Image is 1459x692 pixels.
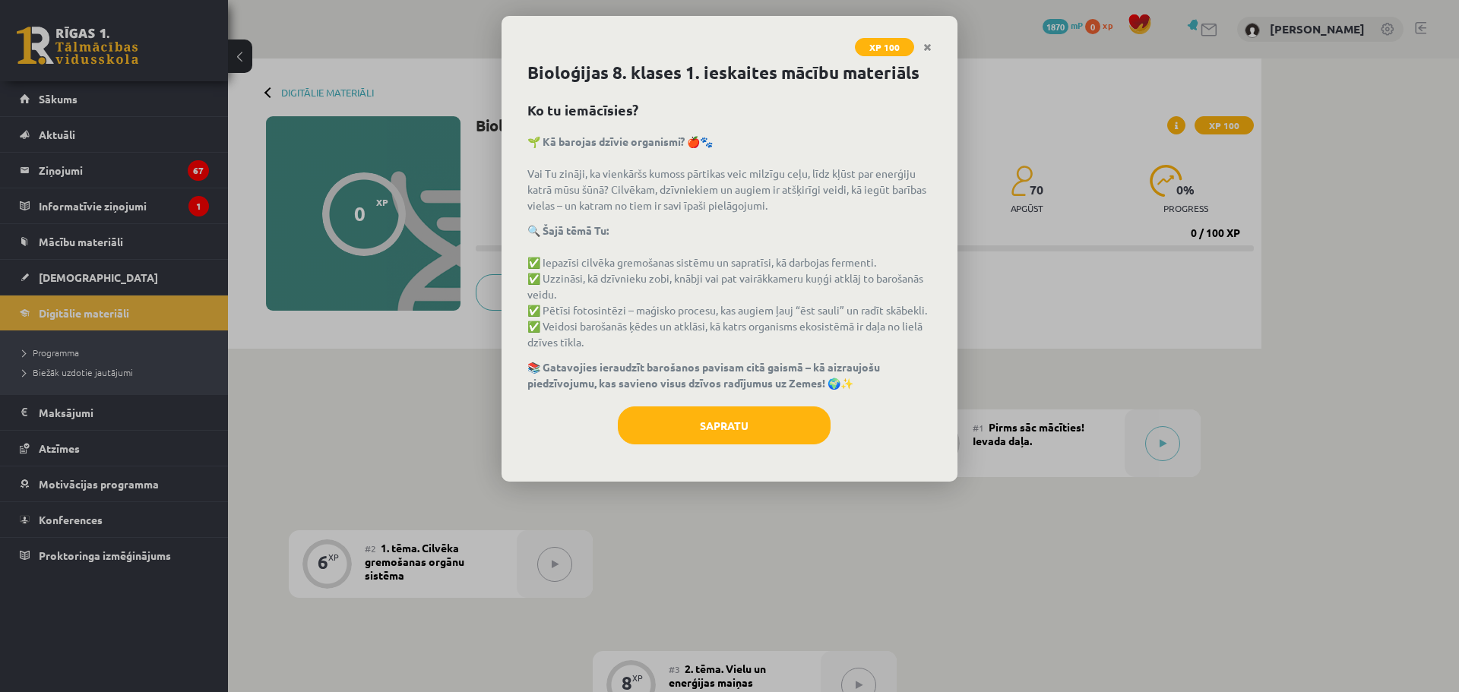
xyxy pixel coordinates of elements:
[855,38,914,56] span: XP 100
[527,134,932,213] p: Vai Tu zināji, ka vienkāršs kumoss pārtikas veic milzīgu ceļu, līdz kļūst par enerģiju katrā mūsu...
[527,223,609,237] strong: 🔍 Šajā tēmā Tu:
[527,60,932,86] h1: Bioloģijas 8. klases 1. ieskaites mācību materiāls
[914,33,941,62] a: Close
[527,360,880,390] strong: 📚 Gatavojies ieraudzīt barošanos pavisam citā gaismā – kā aizraujošu piedzīvojumu, kas savieno vi...
[527,134,713,148] strong: 🌱 Kā barojas dzīvie organismi? 🍎🐾
[618,406,831,444] button: Sapratu
[527,100,932,120] h2: Ko tu iemācīsies?
[527,223,932,350] p: ✅ Iepazīsi cilvēka gremošanas sistēmu un sapratīsi, kā darbojas fermenti. ✅ Uzzināsi, kā dzīvniek...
